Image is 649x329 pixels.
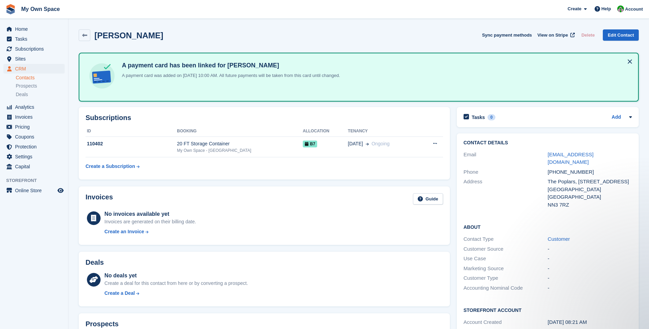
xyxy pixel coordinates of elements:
h4: A payment card has been linked for [PERSON_NAME] [119,62,340,69]
h2: About [464,223,632,230]
span: Settings [15,152,56,161]
div: 0 [488,114,495,120]
div: Phone [464,168,548,176]
p: A payment card was added on [DATE] 10:00 AM. All future payments will be taken from this card unt... [119,72,340,79]
h2: [PERSON_NAME] [94,31,163,40]
a: My Own Space [18,3,63,15]
div: Create a Subscription [86,163,135,170]
div: - [548,245,632,253]
div: 20 FT Storage Container [177,140,303,147]
button: Sync payment methods [482,29,532,41]
th: Booking [177,126,303,137]
div: Invoices are generated on their billing date. [104,218,196,225]
span: Create [568,5,581,12]
div: Contact Type [464,235,548,243]
h2: Invoices [86,193,113,205]
button: Delete [579,29,597,41]
th: Allocation [303,126,348,137]
span: Online Store [15,186,56,195]
a: menu [3,44,65,54]
th: ID [86,126,177,137]
span: Prospects [16,83,37,89]
a: Add [612,114,621,121]
div: [DATE] 08:21 AM [548,318,632,326]
a: Guide [413,193,443,205]
span: Home [15,24,56,34]
a: Deals [16,91,65,98]
div: No invoices available yet [104,210,196,218]
span: Deals [16,91,28,98]
div: Create an Invoice [104,228,144,235]
span: Sites [15,54,56,64]
div: NN3 7RZ [548,201,632,209]
div: - [548,255,632,263]
span: Storefront [6,177,68,184]
div: Create a deal for this contact from here or by converting a prospect. [104,280,248,287]
span: Help [601,5,611,12]
span: Subscriptions [15,44,56,54]
span: Pricing [15,122,56,132]
a: menu [3,64,65,74]
span: CRM [15,64,56,74]
a: Contacts [16,75,65,81]
div: 110402 [86,140,177,147]
div: Email [464,151,548,166]
a: menu [3,102,65,112]
a: menu [3,142,65,152]
div: Customer Source [464,245,548,253]
span: View on Stripe [537,32,568,39]
div: Address [464,178,548,209]
a: menu [3,152,65,161]
h2: Prospects [86,320,119,328]
span: Analytics [15,102,56,112]
a: Create an Invoice [104,228,196,235]
div: Customer Type [464,274,548,282]
span: Protection [15,142,56,152]
div: [PHONE_NUMBER] [548,168,632,176]
div: [GEOGRAPHIC_DATA] [548,193,632,201]
a: menu [3,186,65,195]
span: Tasks [15,34,56,44]
div: - [548,274,632,282]
h2: Deals [86,259,104,266]
a: menu [3,112,65,122]
a: menu [3,162,65,171]
div: Use Case [464,255,548,263]
div: - [548,265,632,273]
a: View on Stripe [535,29,576,41]
span: Ongoing [372,141,390,146]
th: Tenancy [348,126,419,137]
span: [DATE] [348,140,363,147]
a: menu [3,132,65,142]
a: Customer [548,236,570,242]
h2: Tasks [472,114,485,120]
div: No deals yet [104,272,248,280]
a: menu [3,54,65,64]
h2: Contact Details [464,140,632,146]
div: My Own Space - [GEOGRAPHIC_DATA] [177,147,303,154]
span: Capital [15,162,56,171]
span: B7 [303,141,317,147]
div: Marketing Source [464,265,548,273]
a: [EMAIL_ADDRESS][DOMAIN_NAME] [548,152,594,165]
div: The Poplars, [STREET_ADDRESS] [548,178,632,186]
img: stora-icon-8386f47178a22dfd0bd8f6a31ec36ba5ce8667c1dd55bd0f319d3a0aa187defe.svg [5,4,16,14]
a: menu [3,34,65,44]
span: Account [625,6,643,13]
a: menu [3,122,65,132]
span: Invoices [15,112,56,122]
img: Paula Harris [617,5,624,12]
div: [GEOGRAPHIC_DATA] [548,186,632,194]
a: Preview store [56,186,65,195]
a: Create a Subscription [86,160,140,173]
a: Create a Deal [104,290,248,297]
h2: Storefront Account [464,306,632,313]
div: - [548,284,632,292]
div: Account Created [464,318,548,326]
span: Coupons [15,132,56,142]
div: Create a Deal [104,290,135,297]
img: card-linked-ebf98d0992dc2aeb22e95c0e3c79077019eb2392cfd83c6a337811c24bc77127.svg [88,62,116,90]
a: menu [3,24,65,34]
a: Prospects [16,82,65,90]
div: Accounting Nominal Code [464,284,548,292]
